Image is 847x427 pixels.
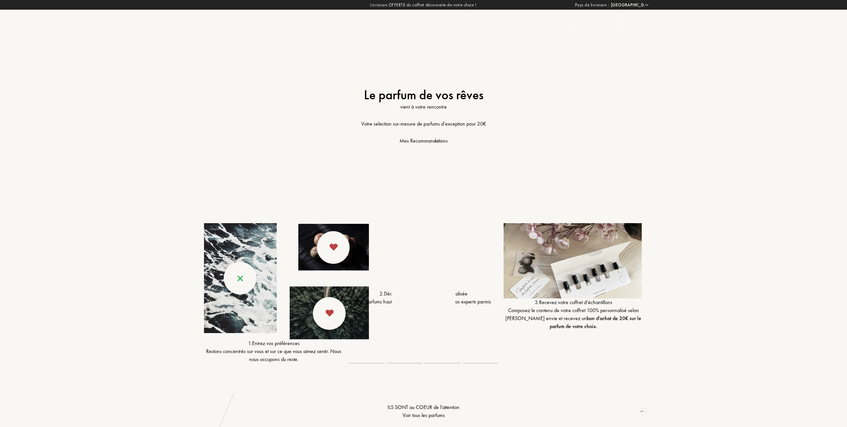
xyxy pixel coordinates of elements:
span: bon d'achat de 20€ sur le parfum de votre choix. [550,315,642,330]
a: Recommandations [339,20,396,27]
div: Recommandations [339,20,396,28]
img: search_icn_white.svg [565,21,570,26]
span: Pays de livraison : [575,2,609,8]
h1: Le parfum de vos rêves [199,87,648,103]
div: 2 . Découvrez votre sélection personnalisée [354,290,493,298]
div: Mes Recommandations [400,137,448,145]
div: S'inscrire [577,20,608,28]
a: Collections [447,20,486,27]
div: animation [637,404,651,418]
div: Offrir [486,20,508,28]
a: Sommelier du Parfum [194,19,266,28]
div: 3 . Recevez votre coffret d’échantillons [503,298,643,306]
a: Mes Recommandationsanimation [400,137,448,145]
img: landing_swipe.png [204,223,369,339]
div: vient à votre rencontre [199,103,648,111]
div: Collections [447,20,486,28]
a: S'inscrire [577,20,608,27]
div: ILS SONT au COEUR de l’attention [199,403,648,419]
div: Tous les produits [396,20,447,28]
h1: Sommelier du Parfum [194,19,266,26]
div: Votre selection sur-mesure de parfums d’exception pour 20€ [199,120,648,128]
div: Restons concentrés sur vous et sur ce que vous aimez sentir. Nous nous occupons du reste. [204,347,344,363]
img: cart_white.svg [618,20,623,26]
span: Composez le contenu de votre coffret 100% personnalisé selon [PERSON_NAME] envie et recevez un [505,307,641,330]
div: animation [432,134,445,148]
img: box_landing_top.png [503,223,643,298]
div: Voir tous les parfums [199,411,648,419]
div: Des parfums haut-de-gamme sélectionnés par nos experts parmis plusieurs milliers. [354,298,493,314]
a: Voir tous les parfumsanimation [199,411,648,419]
img: arrow_w.png [644,2,649,7]
span: Panier ( 0 ) [627,20,650,27]
a: Offrir [486,20,508,27]
a: Tous les produits [396,20,447,27]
